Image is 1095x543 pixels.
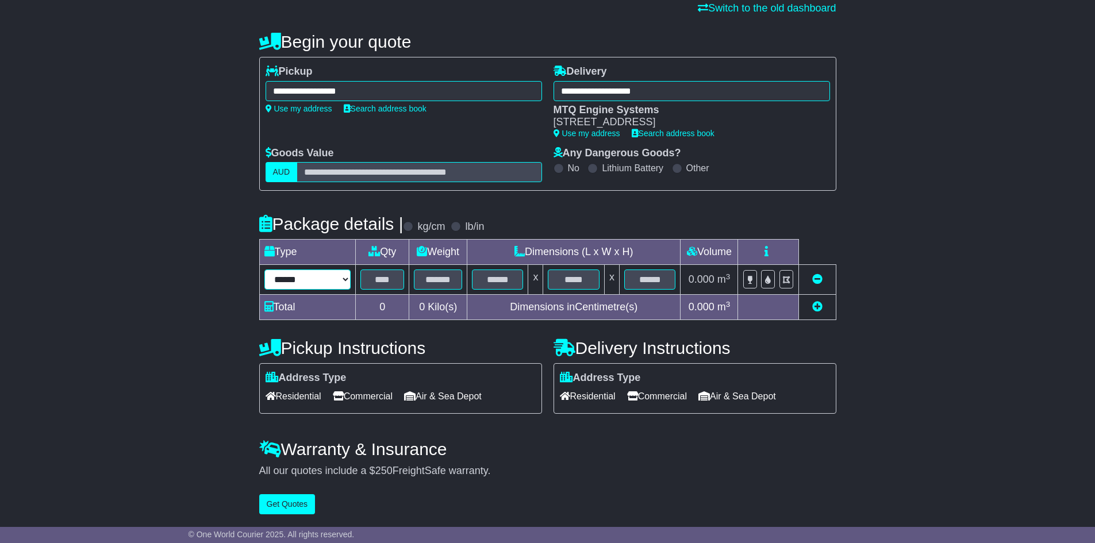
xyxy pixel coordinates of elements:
[604,265,619,295] td: x
[698,2,836,14] a: Switch to the old dashboard
[333,387,393,405] span: Commercial
[467,295,681,320] td: Dimensions in Centimetre(s)
[417,221,445,233] label: kg/cm
[266,104,332,113] a: Use my address
[266,162,298,182] label: AUD
[812,301,823,313] a: Add new item
[259,338,542,357] h4: Pickup Instructions
[554,66,607,78] label: Delivery
[356,240,409,265] td: Qty
[356,295,409,320] td: 0
[266,372,347,384] label: Address Type
[259,295,356,320] td: Total
[259,240,356,265] td: Type
[686,163,709,174] label: Other
[528,265,543,295] td: x
[554,129,620,138] a: Use my address
[409,240,467,265] td: Weight
[726,300,731,309] sup: 3
[717,274,731,285] span: m
[681,240,738,265] td: Volume
[419,301,425,313] span: 0
[266,387,321,405] span: Residential
[632,129,714,138] a: Search address book
[467,240,681,265] td: Dimensions (L x W x H)
[259,440,836,459] h4: Warranty & Insurance
[259,465,836,477] div: All our quotes include a $ FreightSafe warranty.
[409,295,467,320] td: Kilo(s)
[344,104,427,113] a: Search address book
[717,301,731,313] span: m
[689,301,714,313] span: 0.000
[465,221,484,233] label: lb/in
[627,387,687,405] span: Commercial
[554,147,681,160] label: Any Dangerous Goods?
[568,163,579,174] label: No
[560,387,616,405] span: Residential
[259,214,404,233] h4: Package details |
[554,104,819,117] div: MTQ Engine Systems
[375,465,393,476] span: 250
[259,32,836,51] h4: Begin your quote
[266,66,313,78] label: Pickup
[189,530,355,539] span: © One World Courier 2025. All rights reserved.
[404,387,482,405] span: Air & Sea Depot
[698,387,776,405] span: Air & Sea Depot
[560,372,641,384] label: Address Type
[689,274,714,285] span: 0.000
[554,338,836,357] h4: Delivery Instructions
[554,116,819,129] div: [STREET_ADDRESS]
[812,274,823,285] a: Remove this item
[259,494,316,514] button: Get Quotes
[726,272,731,281] sup: 3
[266,147,334,160] label: Goods Value
[602,163,663,174] label: Lithium Battery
